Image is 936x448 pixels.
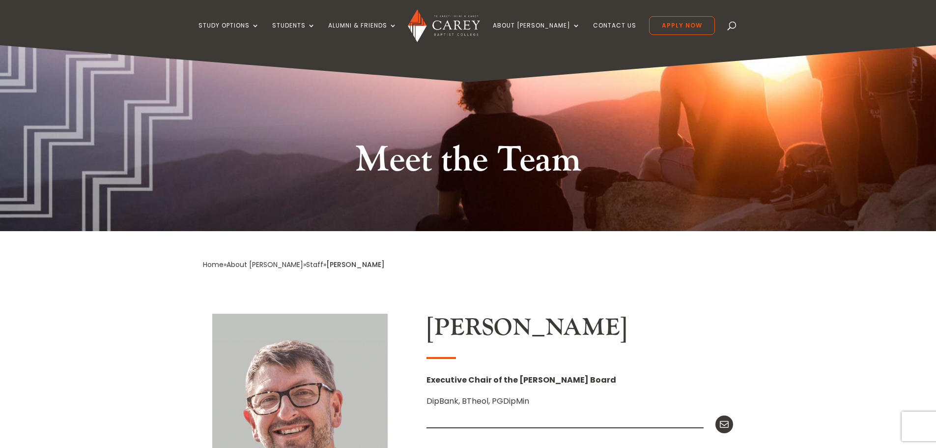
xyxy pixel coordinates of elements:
[328,22,397,45] a: Alumni & Friends
[408,9,480,42] img: Carey Baptist College
[272,22,315,45] a: Students
[326,258,385,271] div: [PERSON_NAME]
[227,260,303,269] a: About [PERSON_NAME]
[306,260,323,269] a: Staff
[426,394,733,416] p: DipBank, BTheol, PGDipMin
[593,22,636,45] a: Contact Us
[199,22,259,45] a: Study Options
[203,258,326,271] div: » » »
[426,314,733,347] h2: [PERSON_NAME]
[493,22,580,45] a: About [PERSON_NAME]
[338,137,598,188] h1: Meet the Team
[649,16,715,35] a: Apply Now
[203,260,224,269] a: Home
[426,374,616,386] strong: Executive Chair of the [PERSON_NAME] Board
